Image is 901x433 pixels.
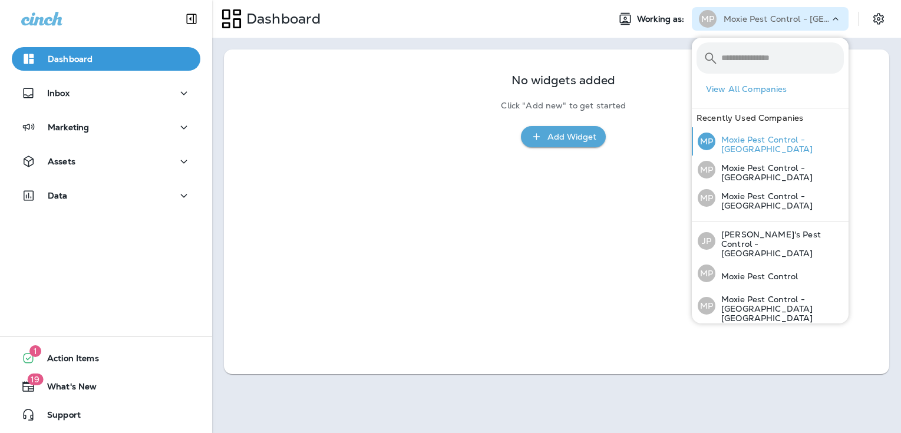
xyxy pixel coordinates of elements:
[692,222,849,260] button: JP[PERSON_NAME]'s Pest Control - [GEOGRAPHIC_DATA]
[29,345,41,357] span: 1
[12,375,200,398] button: 19What's New
[501,101,626,111] p: Click "Add new" to get started
[48,54,93,64] p: Dashboard
[699,10,717,28] div: MP
[715,272,798,281] p: Moxie Pest Control
[692,156,849,184] button: MPMoxie Pest Control - [GEOGRAPHIC_DATA]
[47,88,70,98] p: Inbox
[48,191,68,200] p: Data
[698,265,715,282] div: MP
[698,189,715,207] div: MP
[637,14,687,24] span: Working as:
[698,161,715,179] div: MP
[715,135,844,154] p: Moxie Pest Control - [GEOGRAPHIC_DATA]
[35,410,81,424] span: Support
[12,150,200,173] button: Assets
[698,232,715,250] div: JP
[692,184,849,212] button: MPMoxie Pest Control - [GEOGRAPHIC_DATA]
[35,353,99,368] span: Action Items
[698,297,715,315] div: MP
[12,115,200,139] button: Marketing
[692,127,849,156] button: MPMoxie Pest Control - [GEOGRAPHIC_DATA]
[692,260,849,287] button: MPMoxie Pest Control
[521,126,606,148] button: Add Widget
[175,7,208,31] button: Collapse Sidebar
[48,157,75,166] p: Assets
[715,295,844,323] p: Moxie Pest Control - [GEOGRAPHIC_DATA] [GEOGRAPHIC_DATA]
[12,184,200,207] button: Data
[547,130,596,144] div: Add Widget
[692,287,849,325] button: MPMoxie Pest Control - [GEOGRAPHIC_DATA] [GEOGRAPHIC_DATA]
[724,14,830,24] p: Moxie Pest Control - [GEOGRAPHIC_DATA]
[715,163,844,182] p: Moxie Pest Control - [GEOGRAPHIC_DATA]
[715,191,844,210] p: Moxie Pest Control - [GEOGRAPHIC_DATA]
[12,346,200,370] button: 1Action Items
[242,10,321,28] p: Dashboard
[511,75,615,85] p: No widgets added
[715,230,844,258] p: [PERSON_NAME]'s Pest Control - [GEOGRAPHIC_DATA]
[701,80,849,98] button: View All Companies
[692,108,849,127] div: Recently Used Companies
[27,373,43,385] span: 19
[12,47,200,71] button: Dashboard
[698,133,715,150] div: MP
[48,123,89,132] p: Marketing
[12,403,200,427] button: Support
[35,382,97,396] span: What's New
[868,8,889,29] button: Settings
[12,81,200,105] button: Inbox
